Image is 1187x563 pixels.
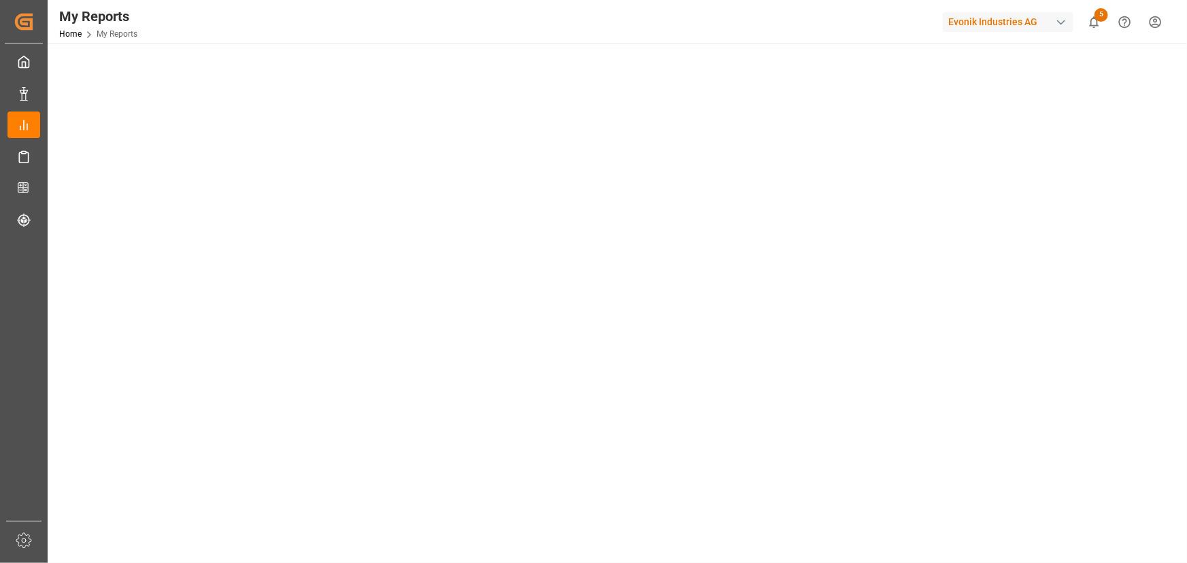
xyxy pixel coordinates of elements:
[59,29,82,39] a: Home
[943,12,1073,32] div: Evonik Industries AG
[943,9,1079,35] button: Evonik Industries AG
[1109,7,1140,37] button: Help Center
[1094,8,1108,22] span: 5
[59,6,137,27] div: My Reports
[1079,7,1109,37] button: show 5 new notifications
